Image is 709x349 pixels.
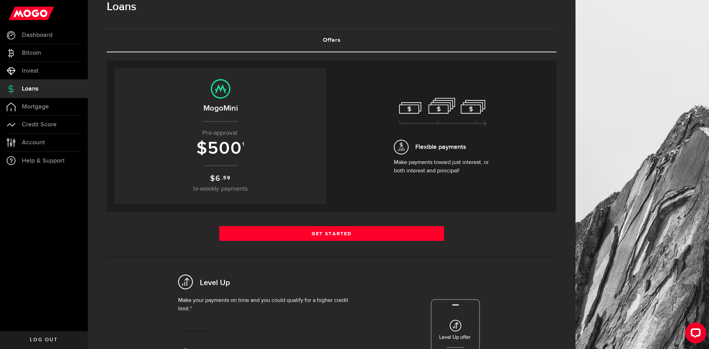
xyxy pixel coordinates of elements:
sup: 1 [242,141,245,147]
span: 6 [215,174,221,183]
sup: .59 [221,174,231,182]
span: bi-weekly payments [193,186,248,192]
iframe: LiveChat chat widget [679,320,709,349]
span: Log out [30,337,58,342]
p: Pre-approval: [122,129,319,138]
p: Make your payments on time and you could qualify for a higher credit limit. [178,296,353,313]
span: Flexible payments [415,142,466,152]
a: Offers [107,29,557,52]
span: Invest [22,68,39,74]
span: Bitcoin [22,50,41,56]
span: Loans [22,86,38,92]
span: 500 [208,138,242,159]
ul: Tabs Navigation [107,28,557,52]
h2: Level Up [200,278,230,289]
a: Get Started [219,226,444,241]
p: Make payments toward just interest, or both interest and principal! [394,158,492,175]
span: Account [22,139,45,146]
span: $ [196,138,208,159]
span: Mortgage [22,104,49,110]
span: Help & Support [22,158,65,164]
span: Dashboard [22,32,52,38]
span: Credit Score [22,121,57,128]
h2: MogoMini [122,103,319,114]
span: $ [210,174,215,183]
sup: 2 [190,306,192,309]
